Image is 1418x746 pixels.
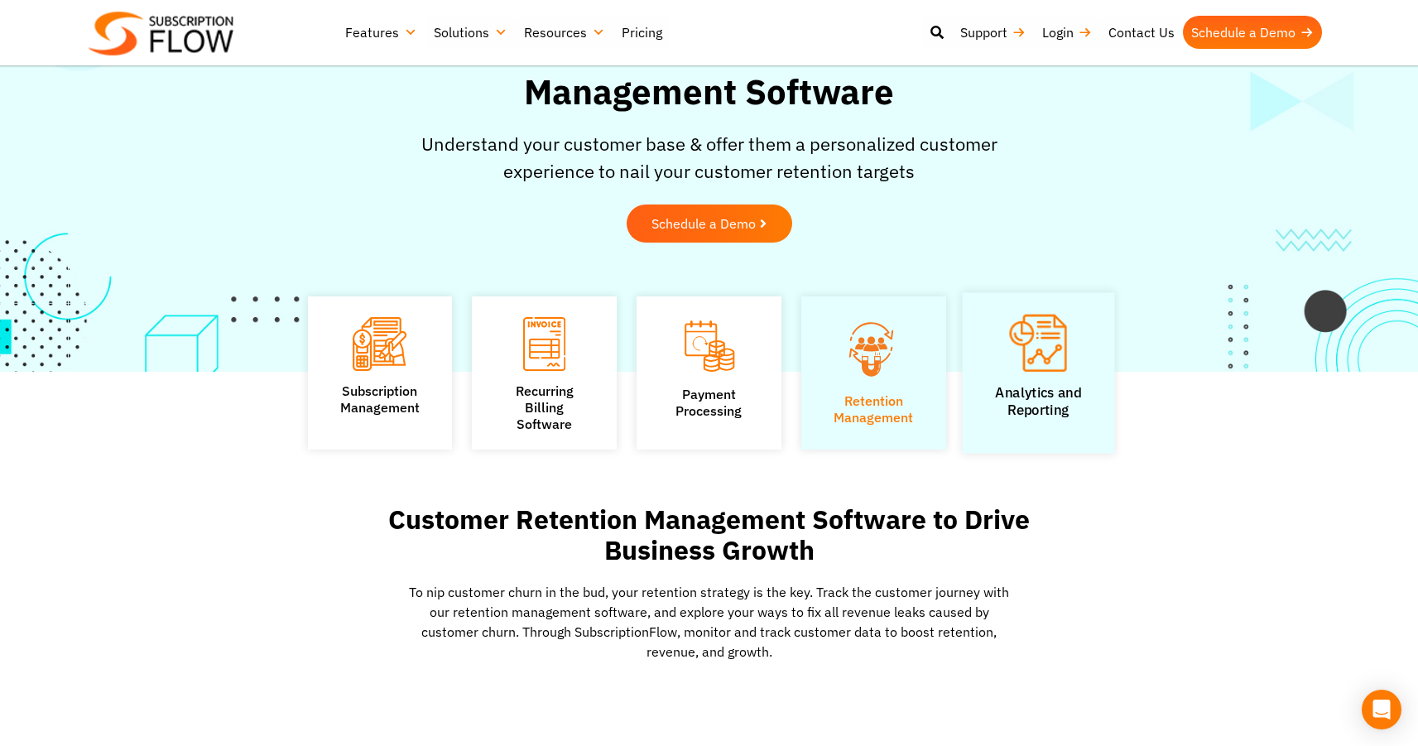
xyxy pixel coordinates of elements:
[834,392,913,426] a: Retention Management
[425,16,516,49] a: Solutions
[613,16,671,49] a: Pricing
[682,317,736,374] img: Payment Processing icon
[1034,16,1100,49] a: Login
[1362,690,1401,729] div: Open Intercom Messenger
[826,317,921,380] img: Retention Management icon
[1100,16,1183,49] a: Contact Us
[89,12,233,55] img: Subscriptionflow
[523,317,565,371] img: Recurring Billing Software icon
[403,582,1016,662] p: To nip customer churn in the bud, your retention strategy is the key. Track the customer journey ...
[627,205,792,243] a: Schedule a Demo
[1183,16,1322,49] a: Schedule a Demo
[995,384,1081,419] a: Analytics andReporting
[952,16,1034,49] a: Support
[516,383,574,432] a: Recurring Billing Software
[345,504,1074,566] h2: Customer Retention Management Software to Drive Business Growth
[516,16,613,49] a: Resources
[1010,315,1067,372] img: Analytics and Reporting icon
[340,383,420,416] a: SubscriptionManagement
[407,130,1012,185] p: Understand your customer base & offer them a personalized customer experience to nail your custom...
[675,386,742,419] a: PaymentProcessing
[651,217,756,230] span: Schedule a Demo
[353,317,406,371] img: Subscription Management icon
[337,16,425,49] a: Features
[366,26,1053,113] h1: Enhance CX with Customer Retention Management Software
